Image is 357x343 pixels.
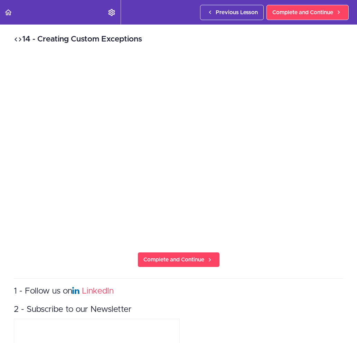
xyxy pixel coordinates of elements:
h3: 1 - Follow us on [14,286,343,297]
h3: 2 - Subscribe to our Newsletter [14,304,343,315]
svg: Back to course curriculum [4,8,12,17]
h2: 14 - Creating Custom Exceptions [14,34,343,45]
a: LinkedIn [82,287,114,295]
svg: Settings Menu [107,8,116,17]
a: Complete and Continue [138,252,220,267]
a: Previous Lesson [200,5,264,20]
span: Previous Lesson [216,8,258,17]
a: Complete and Continue [266,5,349,20]
span: Complete and Continue [272,8,333,17]
span: Complete and Continue [143,256,204,264]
